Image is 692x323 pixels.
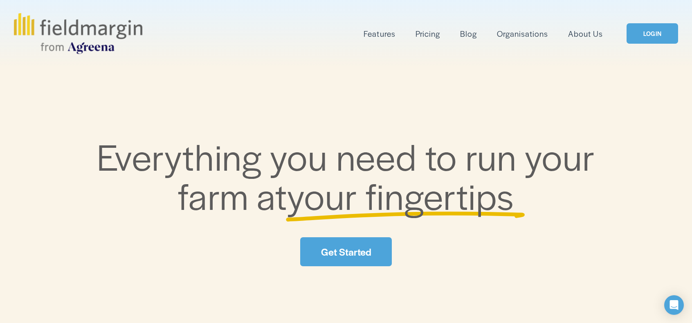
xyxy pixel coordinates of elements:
[364,27,395,40] a: folder dropdown
[300,237,392,266] a: Get Started
[627,23,678,44] a: LOGIN
[97,130,604,221] span: Everything you need to run your farm at
[14,13,142,54] img: fieldmargin.com
[416,27,440,40] a: Pricing
[364,28,395,40] span: Features
[664,295,684,315] div: Open Intercom Messenger
[497,27,548,40] a: Organisations
[568,27,603,40] a: About Us
[287,169,514,221] span: your fingertips
[460,27,477,40] a: Blog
